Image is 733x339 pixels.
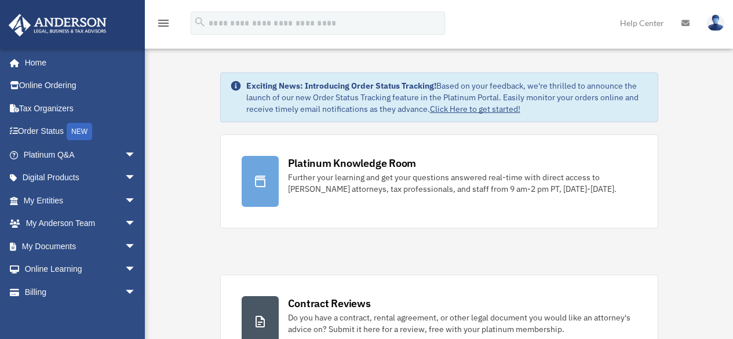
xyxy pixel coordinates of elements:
[125,235,148,258] span: arrow_drop_down
[707,14,724,31] img: User Pic
[8,258,154,281] a: Online Learningarrow_drop_down
[288,156,417,170] div: Platinum Knowledge Room
[125,143,148,167] span: arrow_drop_down
[246,81,436,91] strong: Exciting News: Introducing Order Status Tracking!
[125,212,148,236] span: arrow_drop_down
[430,104,520,114] a: Click Here to get started!
[8,235,154,258] a: My Documentsarrow_drop_down
[125,166,148,190] span: arrow_drop_down
[288,296,371,311] div: Contract Reviews
[67,123,92,140] div: NEW
[194,16,206,28] i: search
[5,14,110,37] img: Anderson Advisors Platinum Portal
[220,134,658,228] a: Platinum Knowledge Room Further your learning and get your questions answered real-time with dire...
[288,172,637,195] div: Further your learning and get your questions answered real-time with direct access to [PERSON_NAM...
[246,80,648,115] div: Based on your feedback, we're thrilled to announce the launch of our new Order Status Tracking fe...
[8,51,148,74] a: Home
[125,258,148,282] span: arrow_drop_down
[8,189,154,212] a: My Entitiesarrow_drop_down
[156,16,170,30] i: menu
[125,280,148,304] span: arrow_drop_down
[8,212,154,235] a: My Anderson Teamarrow_drop_down
[8,97,154,120] a: Tax Organizers
[156,20,170,30] a: menu
[8,280,154,304] a: Billingarrow_drop_down
[8,166,154,189] a: Digital Productsarrow_drop_down
[125,189,148,213] span: arrow_drop_down
[288,312,637,335] div: Do you have a contract, rental agreement, or other legal document you would like an attorney's ad...
[8,74,154,97] a: Online Ordering
[8,143,154,166] a: Platinum Q&Aarrow_drop_down
[8,120,154,144] a: Order StatusNEW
